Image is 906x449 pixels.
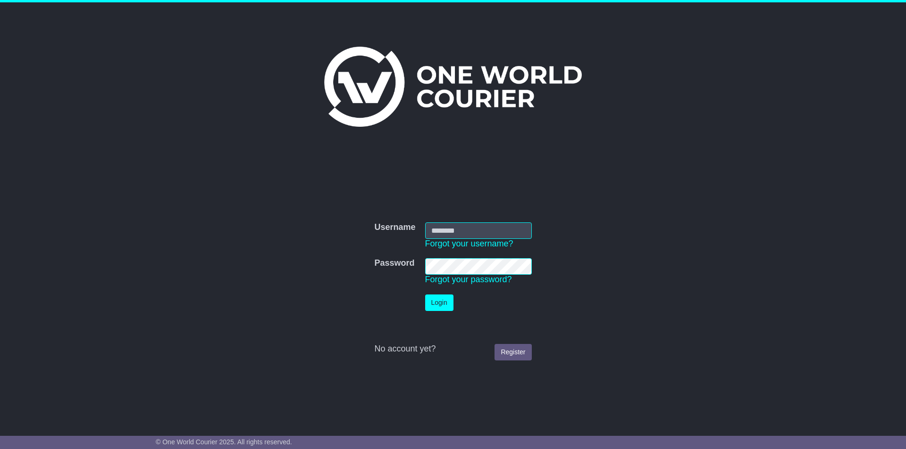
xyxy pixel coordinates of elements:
a: Forgot your password? [425,275,512,284]
img: One World [324,47,582,127]
span: © One World Courier 2025. All rights reserved. [156,438,292,446]
div: No account yet? [374,344,531,354]
label: Username [374,222,415,233]
button: Login [425,294,453,311]
a: Forgot your username? [425,239,513,248]
a: Register [495,344,531,360]
label: Password [374,258,414,269]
